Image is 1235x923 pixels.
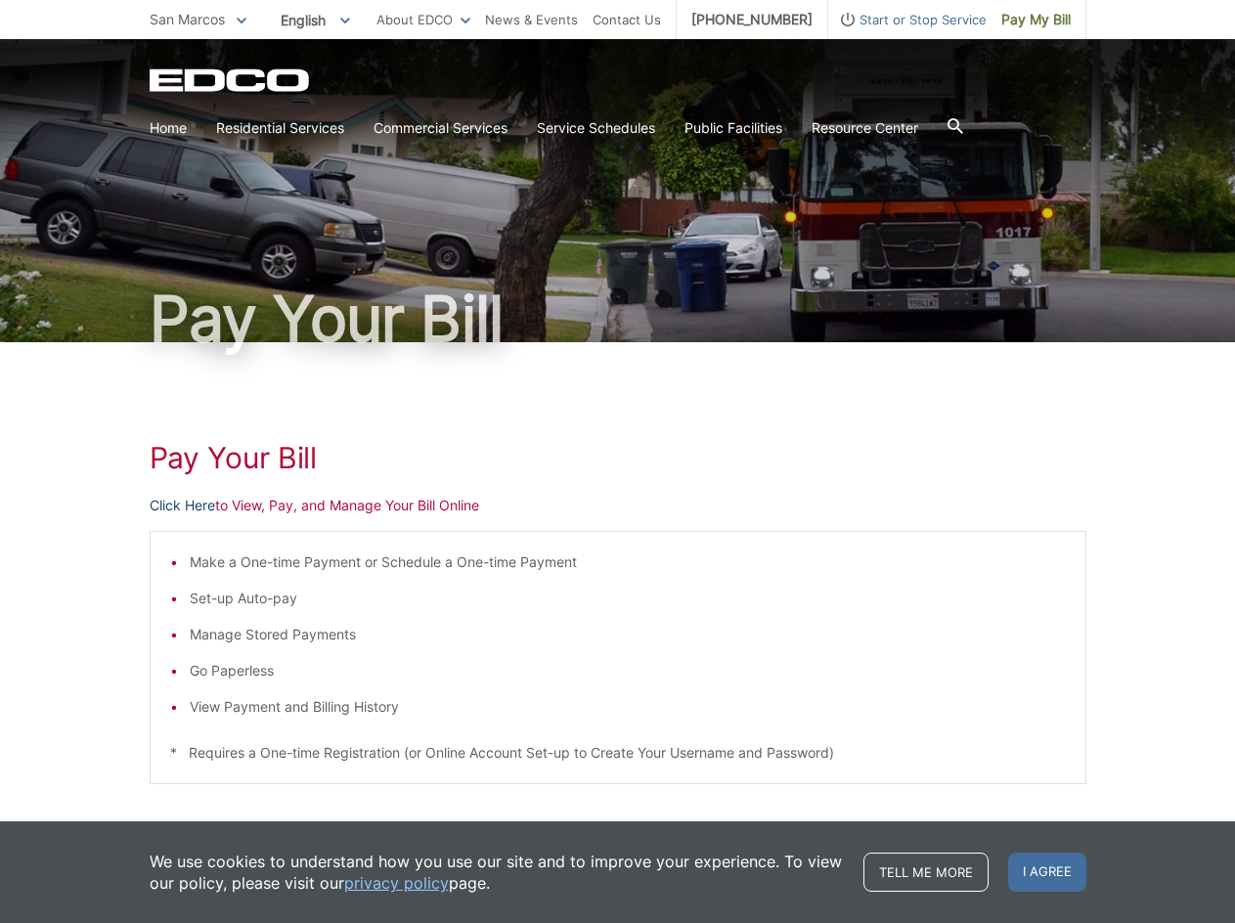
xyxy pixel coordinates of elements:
li: Make a One-time Payment or Schedule a One-time Payment [190,551,1066,573]
a: Click Here [150,495,215,516]
li: Manage Stored Payments [190,624,1066,645]
a: News & Events [485,9,578,30]
a: Home [150,117,187,139]
p: to View, Pay, and Manage Your Bill Online [150,495,1086,516]
span: I agree [1008,853,1086,892]
a: About EDCO [376,9,470,30]
a: Residential Services [216,117,344,139]
li: Go Paperless [190,660,1066,681]
p: * Requires a One-time Registration (or Online Account Set-up to Create Your Username and Password) [170,742,1066,764]
a: privacy policy [344,872,449,894]
li: Set-up Auto-pay [190,588,1066,609]
a: Tell me more [863,853,989,892]
span: San Marcos [150,11,225,27]
span: English [266,4,365,36]
p: - OR - [289,813,1085,841]
a: Resource Center [812,117,918,139]
a: Commercial Services [374,117,507,139]
a: EDCD logo. Return to the homepage. [150,68,312,92]
p: We use cookies to understand how you use our site and to improve your experience. To view our pol... [150,851,844,894]
h1: Pay Your Bill [150,287,1086,350]
a: Service Schedules [537,117,655,139]
span: Pay My Bill [1001,9,1071,30]
li: View Payment and Billing History [190,696,1066,718]
a: Contact Us [593,9,661,30]
h1: Pay Your Bill [150,440,1086,475]
a: Public Facilities [684,117,782,139]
